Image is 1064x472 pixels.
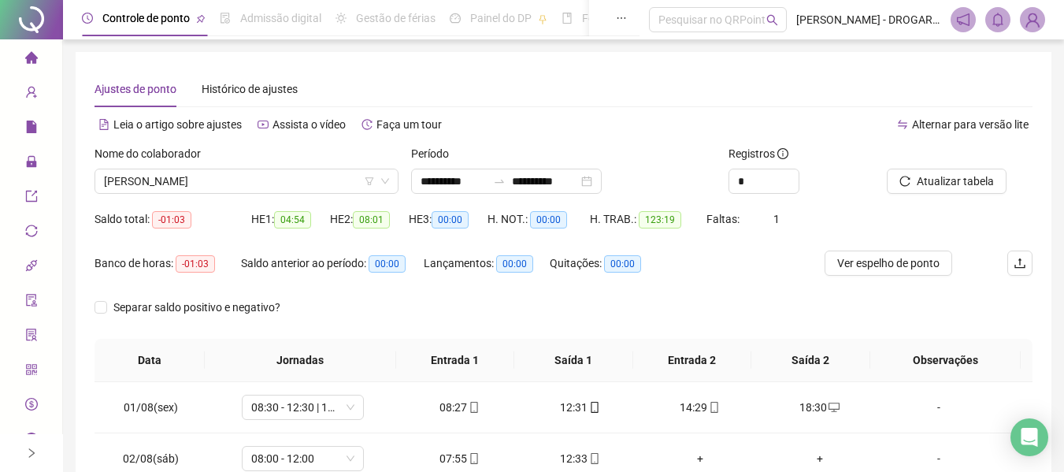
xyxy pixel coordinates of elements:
[837,255,940,272] span: Ver espelho de ponto
[652,399,747,416] div: 14:29
[409,210,488,229] div: HE 3:
[870,339,1021,382] th: Observações
[95,210,251,229] div: Saldo total:
[25,252,38,284] span: api
[152,211,191,229] span: -01:03
[353,211,390,229] span: 08:01
[95,339,205,382] th: Data
[652,450,747,467] div: +
[25,287,38,318] span: audit
[1014,257,1026,269] span: upload
[25,79,38,110] span: user-add
[220,13,231,24] span: file-done
[411,145,459,162] label: Período
[766,14,778,26] span: search
[493,175,506,188] span: to
[240,12,321,24] span: Admissão digital
[538,14,547,24] span: pushpin
[773,450,867,467] div: +
[887,169,1007,194] button: Atualizar tabela
[258,119,269,130] span: youtube
[827,402,840,413] span: desktop
[124,401,178,414] span: 01/08(sex)
[25,113,38,145] span: file
[376,118,442,131] span: Faça um tour
[196,14,206,24] span: pushpin
[899,176,910,187] span: reload
[707,402,720,413] span: mobile
[424,255,550,273] div: Lançamentos:
[1010,418,1048,456] div: Open Intercom Messenger
[25,217,38,249] span: sync
[514,339,633,382] th: Saída 1
[98,119,109,130] span: file-text
[706,213,742,225] span: Faltas:
[991,13,1005,27] span: bell
[102,12,190,24] span: Controle de ponto
[82,13,93,24] span: clock-circle
[25,391,38,422] span: dollar
[488,210,590,229] div: H. NOT.:
[95,255,241,273] div: Banco de horas:
[274,211,311,229] span: 04:54
[470,12,532,24] span: Painel do DP
[493,175,506,188] span: swap-right
[113,118,242,131] span: Leia o artigo sobre ajustes
[202,83,298,95] span: Histórico de ajustes
[95,145,211,162] label: Nome do colaborador
[330,210,409,229] div: HE 2:
[496,255,533,273] span: 00:00
[272,118,346,131] span: Assista o vídeo
[912,118,1029,131] span: Alternar para versão lite
[633,339,752,382] th: Entrada 2
[25,148,38,180] span: lock
[582,12,683,24] span: Folha de pagamento
[892,450,985,467] div: -
[380,177,390,186] span: down
[825,251,952,276] button: Ver espelho de ponto
[1021,8,1044,32] img: 93869
[251,396,354,419] span: 08:30 - 12:30 | 14:30 - 18:30
[917,173,994,190] span: Atualizar tabela
[796,11,941,28] span: [PERSON_NAME] - DROGARIA WANCLEY LTDA EPP
[369,255,406,273] span: 00:00
[550,255,667,273] div: Quitações:
[361,119,373,130] span: history
[777,148,788,159] span: info-circle
[205,339,395,382] th: Jornadas
[639,211,681,229] span: 123:19
[25,356,38,388] span: qrcode
[773,213,780,225] span: 1
[897,119,908,130] span: swap
[532,399,627,416] div: 12:31
[107,299,287,316] span: Separar saldo positivo e negativo?
[356,12,436,24] span: Gestão de férias
[751,339,870,382] th: Saída 2
[588,453,600,464] span: mobile
[413,399,507,416] div: 08:27
[251,210,330,229] div: HE 1:
[251,447,354,470] span: 08:00 - 12:00
[728,145,788,162] span: Registros
[241,255,424,273] div: Saldo anterior ao período:
[365,177,374,186] span: filter
[336,13,347,24] span: sun
[25,183,38,214] span: export
[562,13,573,24] span: book
[104,169,389,193] span: RAYANE APARECIDA DE OLIVEIRA
[176,255,215,273] span: -01:03
[25,44,38,76] span: home
[25,426,38,457] span: info-circle
[123,452,179,465] span: 02/08(sáb)
[467,402,480,413] span: mobile
[773,399,867,416] div: 18:30
[956,13,970,27] span: notification
[26,448,37,459] span: right
[530,211,567,229] span: 00:00
[883,351,1008,369] span: Observações
[95,83,176,95] span: Ajustes de ponto
[450,13,461,24] span: dashboard
[604,255,641,273] span: 00:00
[590,210,707,229] div: H. TRAB.:
[413,450,507,467] div: 07:55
